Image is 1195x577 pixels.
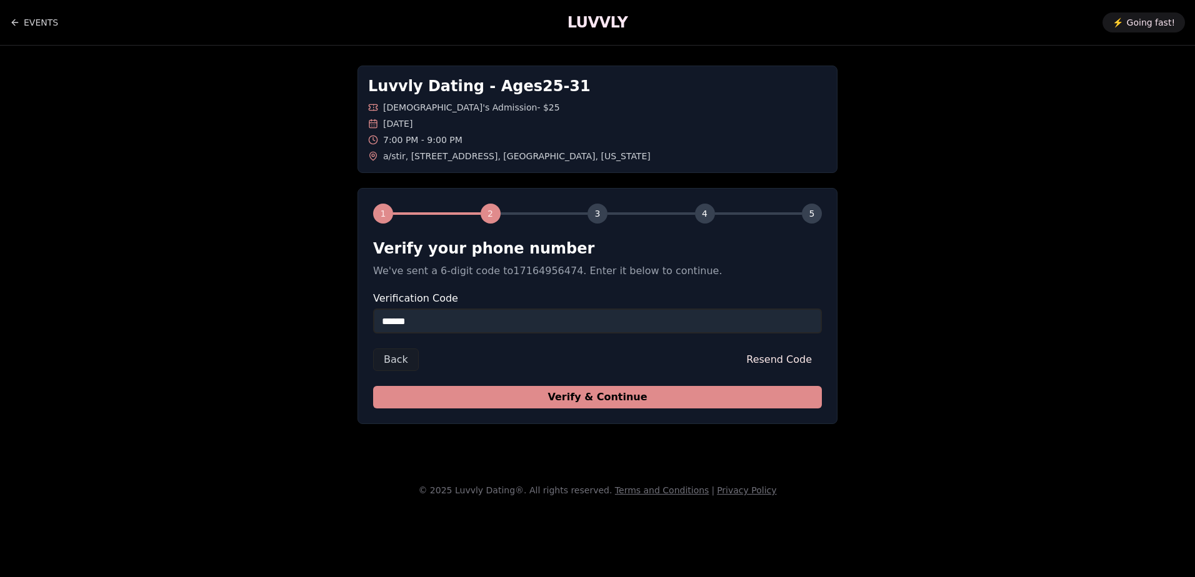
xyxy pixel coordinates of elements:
div: 3 [587,204,607,224]
a: Privacy Policy [717,485,776,495]
h1: Luvvly Dating - Ages 25 - 31 [368,76,827,96]
a: Back to events [10,10,58,35]
span: | [711,485,714,495]
a: Terms and Conditions [615,485,709,495]
div: 4 [695,204,715,224]
p: We've sent a 6-digit code to 17164956474 . Enter it below to continue. [373,264,822,279]
div: 1 [373,204,393,224]
button: Verify & Continue [373,386,822,408]
label: Verification Code [373,293,822,303]
h2: Verify your phone number [373,239,822,259]
button: Resend Code [736,348,822,371]
div: 2 [481,204,501,224]
div: 5 [802,204,822,224]
span: a/stir , [STREET_ADDRESS] , [GEOGRAPHIC_DATA] , [US_STATE] [383,150,651,162]
span: Going fast! [1127,16,1175,29]
span: ⚡️ [1112,16,1123,29]
a: LUVVLY [567,12,627,32]
button: Back [373,348,419,371]
span: [DATE] [383,117,412,130]
span: 7:00 PM - 9:00 PM [383,134,462,146]
span: [DEMOGRAPHIC_DATA]'s Admission - $25 [383,101,560,114]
